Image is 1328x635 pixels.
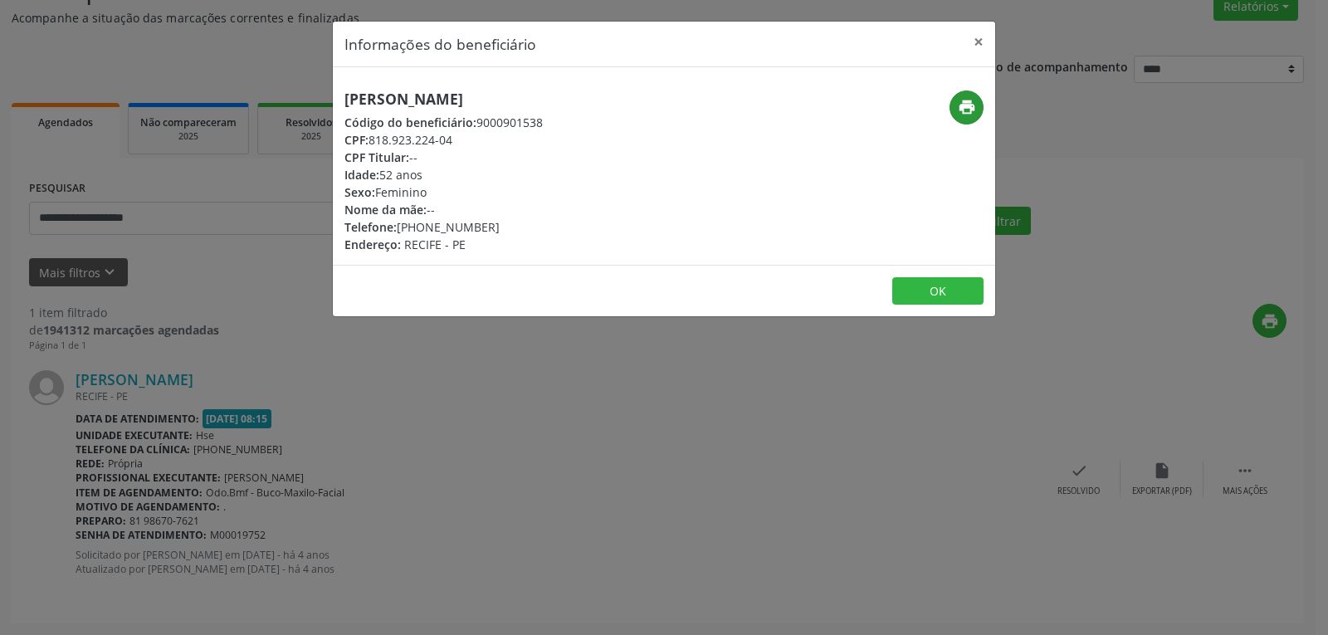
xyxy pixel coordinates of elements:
[958,98,976,116] i: print
[344,183,543,201] div: Feminino
[344,167,379,183] span: Idade:
[344,237,401,252] span: Endereço:
[344,201,543,218] div: --
[344,218,543,236] div: [PHONE_NUMBER]
[344,219,397,235] span: Telefone:
[344,202,427,217] span: Nome da mãe:
[892,277,984,305] button: OK
[344,149,543,166] div: --
[344,90,543,108] h5: [PERSON_NAME]
[344,33,536,55] h5: Informações do beneficiário
[344,166,543,183] div: 52 anos
[344,114,543,131] div: 9000901538
[404,237,466,252] span: RECIFE - PE
[344,149,409,165] span: CPF Titular:
[344,115,476,130] span: Código do beneficiário:
[344,184,375,200] span: Sexo:
[950,90,984,125] button: print
[344,131,543,149] div: 818.923.224-04
[344,132,369,148] span: CPF:
[962,22,995,62] button: Close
